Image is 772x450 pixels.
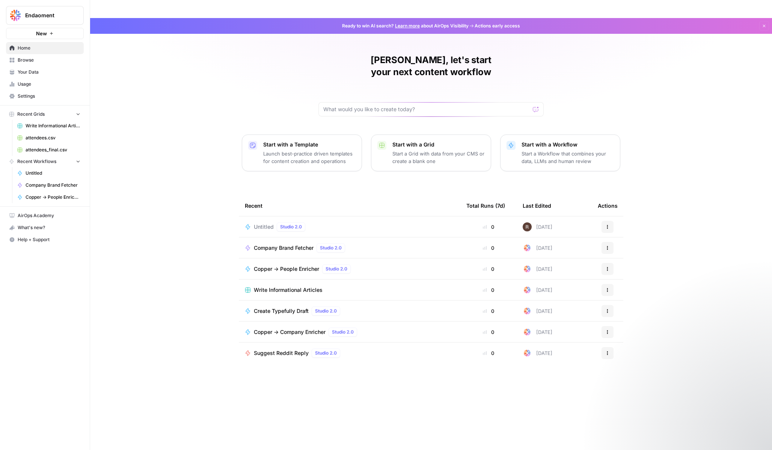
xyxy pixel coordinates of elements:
[263,141,356,148] p: Start with a Template
[323,106,530,113] input: What would you like to create today?
[254,349,309,357] span: Suggest Reddit Reply
[6,222,83,233] div: What's new?
[26,122,80,129] span: Write Informational Articles
[18,57,80,63] span: Browse
[315,350,337,356] span: Studio 2.0
[6,28,84,39] button: New
[245,222,454,231] a: UntitledStudio 2.0
[523,349,552,358] div: [DATE]
[371,134,491,171] button: Start with a GridStart a Grid with data from your CMS or create a blank one
[18,69,80,76] span: Your Data
[245,328,454,337] a: Copper -> Company EnricherStudio 2.0
[26,134,80,141] span: attendees.csv
[466,244,511,252] div: 0
[6,54,84,66] a: Browse
[17,158,56,165] span: Recent Workflows
[315,308,337,314] span: Studio 2.0
[14,144,84,156] a: attendees_final.csv
[6,66,84,78] a: Your Data
[523,307,532,316] img: qt8ddk4onl5bpuxynx99zi8os4pu
[475,23,520,29] span: Actions early access
[6,156,84,167] button: Recent Workflows
[466,307,511,315] div: 0
[6,210,84,222] a: AirOps Academy
[523,285,552,294] div: [DATE]
[242,134,362,171] button: Start with a TemplateLaunch best-practice driven templates for content creation and operations
[395,23,420,29] a: Learn more
[523,243,552,252] div: [DATE]
[254,286,323,294] span: Write Informational Articles
[326,266,347,272] span: Studio 2.0
[18,45,80,51] span: Home
[14,179,84,191] a: Company Brand Fetcher
[6,90,84,102] a: Settings
[26,194,80,201] span: Copper -> People Enricher
[18,212,80,219] span: AirOps Academy
[500,134,620,171] button: Start with a WorkflowStart a Workflow that combines your data, LLMs and human review
[14,120,84,132] a: Write Informational Articles
[523,307,552,316] div: [DATE]
[26,170,80,177] span: Untitled
[254,223,274,231] span: Untitled
[523,243,532,252] img: qt8ddk4onl5bpuxynx99zi8os4pu
[245,307,454,316] a: Create Typefully DraftStudio 2.0
[466,223,511,231] div: 0
[14,132,84,144] a: attendees.csv
[18,236,80,243] span: Help + Support
[254,265,319,273] span: Copper -> People Enricher
[522,141,614,148] p: Start with a Workflow
[342,23,469,29] span: Ready to win AI search? about AirOps Visibility
[6,234,84,246] button: Help + Support
[254,244,314,252] span: Company Brand Fetcher
[523,328,552,337] div: [DATE]
[523,222,532,231] img: msot3t1l2zao2ycliw23yeh5u0tz
[6,78,84,90] a: Usage
[14,167,84,179] a: Untitled
[245,195,454,216] div: Recent
[18,93,80,100] span: Settings
[466,265,511,273] div: 0
[598,195,618,216] div: Actions
[254,328,326,336] span: Copper -> Company Enricher
[523,264,552,273] div: [DATE]
[523,222,552,231] div: [DATE]
[263,150,356,165] p: Launch best-practice driven templates for content creation and operations
[332,329,354,335] span: Studio 2.0
[523,349,532,358] img: qt8ddk4onl5bpuxynx99zi8os4pu
[36,30,47,37] span: New
[17,111,45,118] span: Recent Grids
[392,141,485,148] p: Start with a Grid
[245,349,454,358] a: Suggest Reddit ReplyStudio 2.0
[320,245,342,251] span: Studio 2.0
[6,42,84,54] a: Home
[14,191,84,203] a: Copper -> People Enricher
[466,349,511,357] div: 0
[280,223,302,230] span: Studio 2.0
[523,285,532,294] img: qt8ddk4onl5bpuxynx99zi8os4pu
[466,286,511,294] div: 0
[466,195,505,216] div: Total Runs (7d)
[6,222,84,234] button: What's new?
[522,150,614,165] p: Start a Workflow that combines your data, LLMs and human review
[18,81,80,88] span: Usage
[245,264,454,273] a: Copper -> People EnricherStudio 2.0
[523,195,551,216] div: Last Edited
[245,286,454,294] a: Write Informational Articles
[6,109,84,120] button: Recent Grids
[318,54,544,78] h1: [PERSON_NAME], let's start your next content workflow
[245,243,454,252] a: Company Brand FetcherStudio 2.0
[254,307,309,315] span: Create Typefully Draft
[26,182,80,189] span: Company Brand Fetcher
[466,328,511,336] div: 0
[26,146,80,153] span: attendees_final.csv
[523,328,532,337] img: qt8ddk4onl5bpuxynx99zi8os4pu
[392,150,485,165] p: Start a Grid with data from your CMS or create a blank one
[523,264,532,273] img: qt8ddk4onl5bpuxynx99zi8os4pu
